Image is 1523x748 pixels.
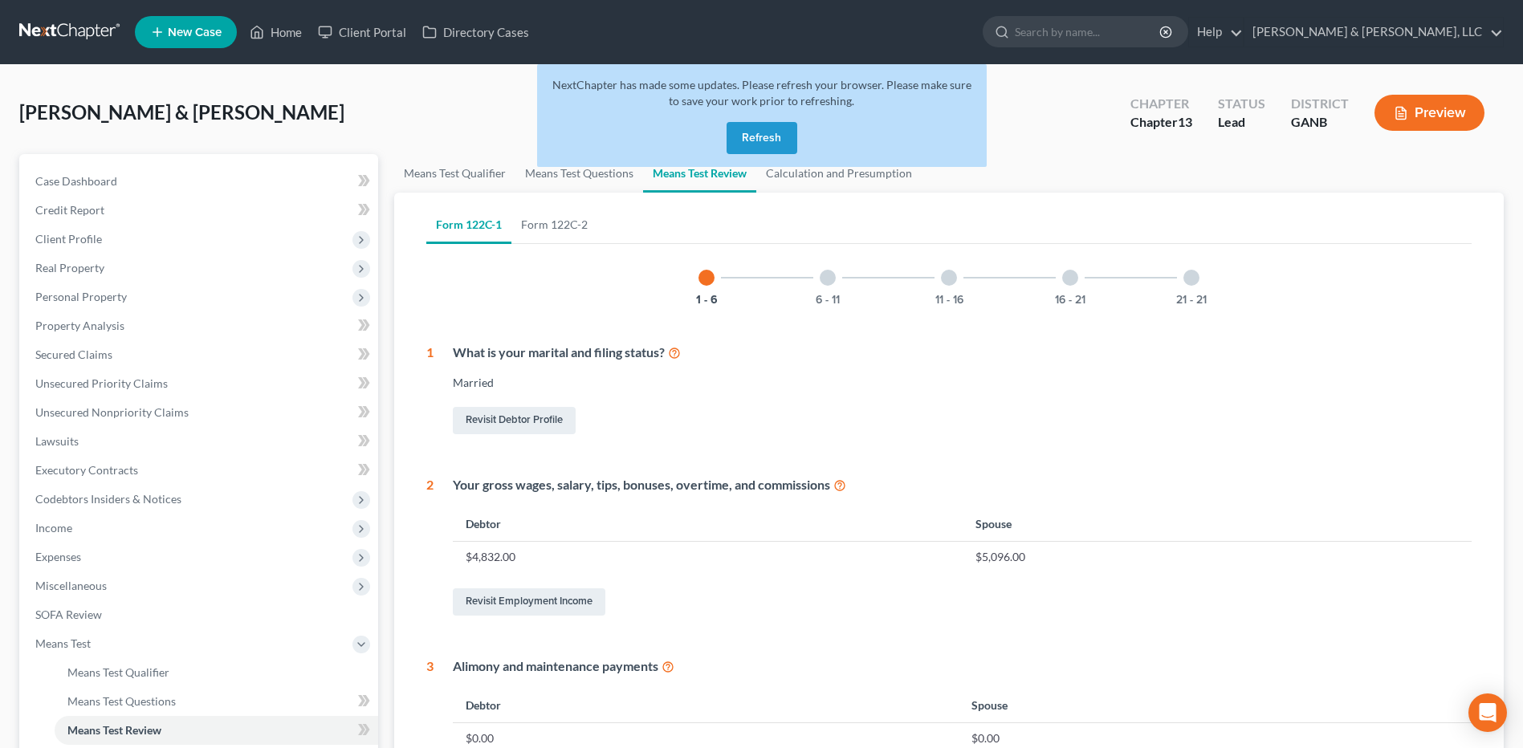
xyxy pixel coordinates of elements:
span: Expenses [35,550,81,563]
a: Unsecured Nonpriority Claims [22,398,378,427]
a: Unsecured Priority Claims [22,369,378,398]
a: Means Test Qualifier [55,658,378,687]
a: Executory Contracts [22,456,378,485]
span: New Case [168,26,222,39]
td: $5,096.00 [963,542,1472,572]
th: Debtor [453,506,962,541]
span: Personal Property [35,290,127,303]
div: GANB [1291,113,1349,132]
div: Alimony and maintenance payments [453,657,1472,676]
span: Income [35,521,72,535]
a: Secured Claims [22,340,378,369]
th: Spouse [959,689,1472,723]
a: [PERSON_NAME] & [PERSON_NAME], LLC [1244,18,1503,47]
a: Case Dashboard [22,167,378,196]
div: Chapter [1130,95,1192,113]
a: Help [1189,18,1243,47]
a: Means Test Questions [55,687,378,716]
div: Open Intercom Messenger [1468,693,1507,732]
span: Real Property [35,261,104,274]
a: Revisit Employment Income [453,588,605,616]
th: Spouse [963,506,1472,541]
span: Secured Claims [35,348,112,361]
button: 21 - 21 [1176,295,1207,306]
a: Revisit Debtor Profile [453,407,576,434]
a: Means Test Review [55,716,378,745]
div: Married [453,375,1472,391]
button: 6 - 11 [816,295,840,306]
span: Means Test Review [67,723,161,737]
span: Unsecured Priority Claims [35,376,168,390]
th: Debtor [453,689,959,723]
a: Means Test Questions [515,154,643,193]
span: Case Dashboard [35,174,117,188]
a: Form 122C-1 [426,205,511,244]
a: Means Test Qualifier [394,154,515,193]
a: Home [242,18,310,47]
div: 1 [426,344,434,437]
a: Credit Report [22,196,378,225]
span: Lawsuits [35,434,79,448]
div: District [1291,95,1349,113]
span: Unsecured Nonpriority Claims [35,405,189,419]
span: Codebtors Insiders & Notices [35,492,181,506]
button: 1 - 6 [696,295,718,306]
span: 13 [1178,114,1192,129]
a: Lawsuits [22,427,378,456]
button: Preview [1374,95,1484,131]
div: Status [1218,95,1265,113]
a: Form 122C-2 [511,205,597,244]
div: Chapter [1130,113,1192,132]
span: [PERSON_NAME] & [PERSON_NAME] [19,100,344,124]
button: Refresh [727,122,797,154]
a: SOFA Review [22,600,378,629]
div: Lead [1218,113,1265,132]
span: Means Test [35,636,91,650]
a: Property Analysis [22,311,378,340]
button: 11 - 16 [935,295,963,306]
div: Your gross wages, salary, tips, bonuses, overtime, and commissions [453,476,1472,494]
td: $4,832.00 [453,542,962,572]
span: Property Analysis [35,319,124,332]
span: Client Profile [35,232,102,246]
span: Miscellaneous [35,579,107,592]
span: NextChapter has made some updates. Please refresh your browser. Please make sure to save your wor... [552,78,971,108]
span: Means Test Questions [67,694,176,708]
span: SOFA Review [35,608,102,621]
div: What is your marital and filing status? [453,344,1472,362]
button: 16 - 21 [1055,295,1085,306]
span: Credit Report [35,203,104,217]
span: Means Test Qualifier [67,665,169,679]
span: Executory Contracts [35,463,138,477]
input: Search by name... [1015,17,1162,47]
div: 2 [426,476,434,619]
a: Directory Cases [414,18,537,47]
a: Client Portal [310,18,414,47]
